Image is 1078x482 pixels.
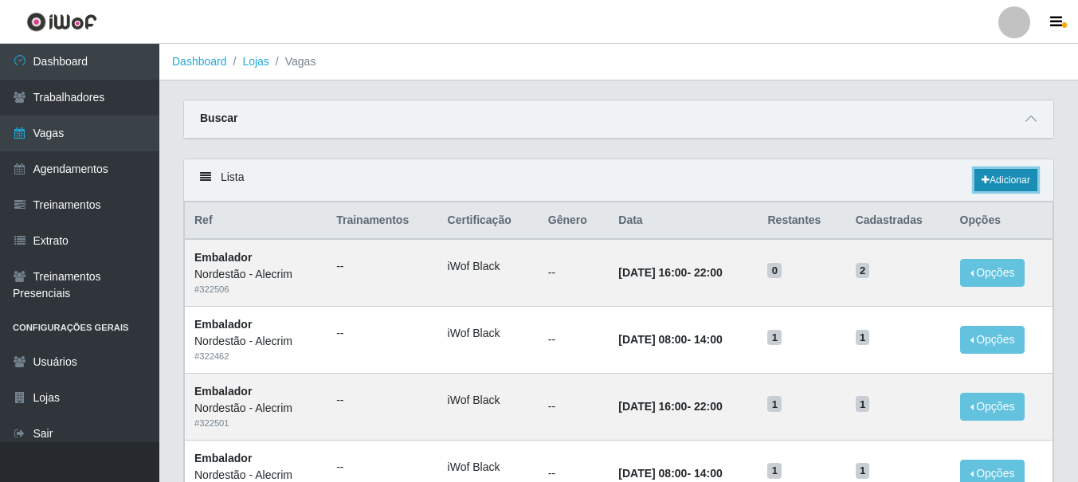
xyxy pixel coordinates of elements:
[974,169,1037,191] a: Adicionar
[856,263,870,279] span: 2
[438,202,539,240] th: Certificação
[694,266,723,279] time: 22:00
[448,258,529,275] li: iWof Black
[194,318,252,331] strong: Embalador
[618,400,687,413] time: [DATE] 16:00
[618,333,722,346] strong: -
[694,333,723,346] time: 14:00
[539,239,609,306] td: --
[327,202,437,240] th: Trainamentos
[539,202,609,240] th: Gênero
[539,373,609,440] td: --
[960,326,1025,354] button: Opções
[767,396,782,412] span: 1
[856,463,870,479] span: 1
[618,467,722,480] strong: -
[194,417,317,430] div: # 322501
[758,202,845,240] th: Restantes
[846,202,951,240] th: Cadastradas
[172,55,227,68] a: Dashboard
[194,350,317,363] div: # 322462
[767,330,782,346] span: 1
[336,258,428,275] ul: --
[960,393,1025,421] button: Opções
[609,202,758,240] th: Data
[194,266,317,283] div: Nordestão - Alecrim
[951,202,1053,240] th: Opções
[336,325,428,342] ul: --
[194,385,252,398] strong: Embalador
[336,459,428,476] ul: --
[856,396,870,412] span: 1
[448,325,529,342] li: iWof Black
[194,333,317,350] div: Nordestão - Alecrim
[618,333,687,346] time: [DATE] 08:00
[194,400,317,417] div: Nordestão - Alecrim
[960,259,1025,287] button: Opções
[242,55,269,68] a: Lojas
[185,202,327,240] th: Ref
[539,307,609,374] td: --
[194,283,317,296] div: # 322506
[618,266,722,279] strong: -
[767,263,782,279] span: 0
[694,400,723,413] time: 22:00
[336,392,428,409] ul: --
[194,452,252,464] strong: Embalador
[767,463,782,479] span: 1
[448,392,529,409] li: iWof Black
[184,159,1053,202] div: Lista
[159,44,1078,80] nav: breadcrumb
[269,53,316,70] li: Vagas
[26,12,97,32] img: CoreUI Logo
[200,112,237,124] strong: Buscar
[856,330,870,346] span: 1
[618,266,687,279] time: [DATE] 16:00
[194,251,252,264] strong: Embalador
[618,400,722,413] strong: -
[694,467,723,480] time: 14:00
[618,467,687,480] time: [DATE] 08:00
[448,459,529,476] li: iWof Black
